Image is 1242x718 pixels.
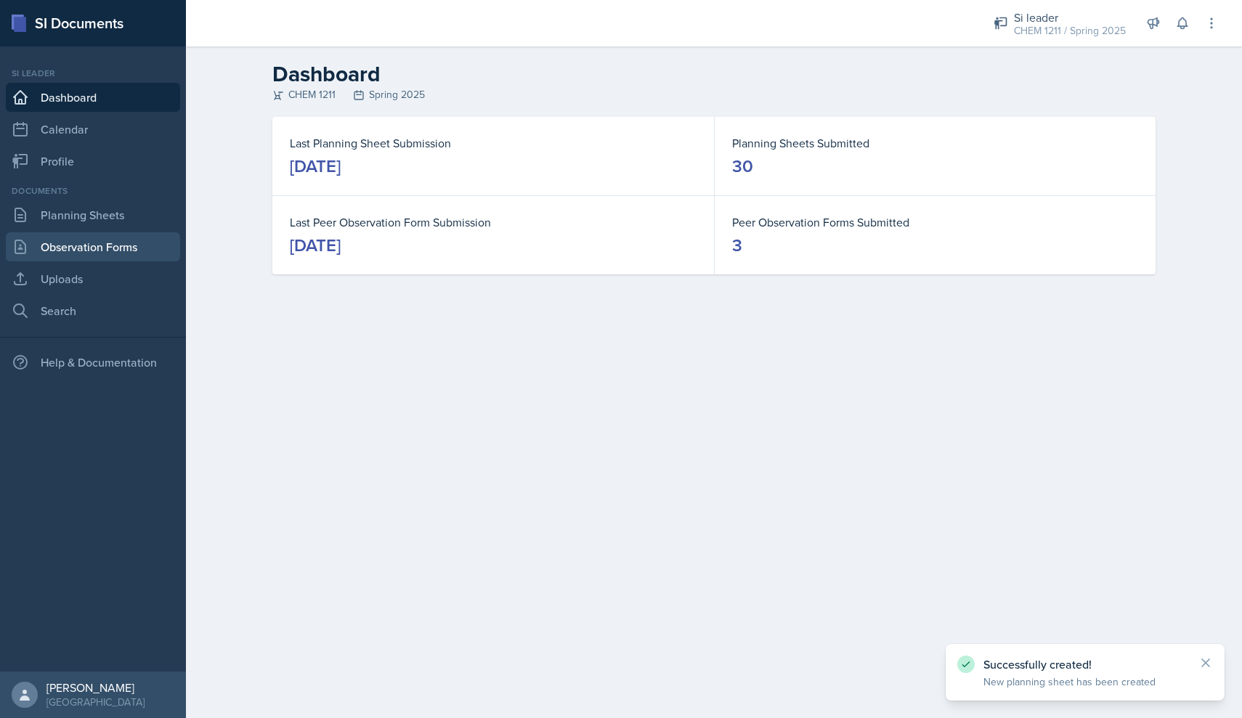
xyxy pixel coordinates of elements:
[6,83,180,112] a: Dashboard
[272,87,1156,102] div: CHEM 1211 Spring 2025
[1014,23,1126,38] div: CHEM 1211 / Spring 2025
[6,67,180,80] div: Si leader
[46,695,145,709] div: [GEOGRAPHIC_DATA]
[6,184,180,197] div: Documents
[46,680,145,695] div: [PERSON_NAME]
[290,134,697,152] dt: Last Planning Sheet Submission
[6,200,180,229] a: Planning Sheets
[290,155,341,178] div: [DATE]
[6,147,180,176] a: Profile
[6,232,180,261] a: Observation Forms
[272,61,1156,87] h2: Dashboard
[290,213,697,231] dt: Last Peer Observation Form Submission
[290,234,341,257] div: [DATE]
[983,674,1187,689] p: New planning sheet has been created
[732,234,742,257] div: 3
[732,155,753,178] div: 30
[1014,9,1126,26] div: Si leader
[6,264,180,293] a: Uploads
[6,115,180,144] a: Calendar
[6,296,180,325] a: Search
[983,657,1187,672] p: Successfully created!
[732,213,1138,231] dt: Peer Observation Forms Submitted
[6,348,180,377] div: Help & Documentation
[732,134,1138,152] dt: Planning Sheets Submitted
